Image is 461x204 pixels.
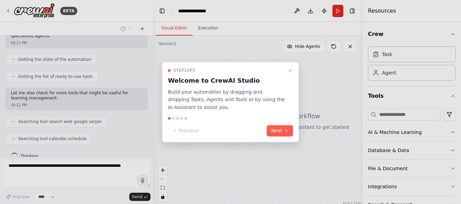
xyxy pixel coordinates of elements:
h3: Welcome to CrewAI Studio [168,76,285,85]
button: Previous [168,125,203,136]
span: Step 1 of 5 [173,68,195,73]
button: Close walkthrough [286,66,294,74]
p: Build your automation by dragging and dropping Tasks, Agents and Tools or by using the AI Assista... [168,88,285,111]
button: Next [267,125,293,136]
button: Hide left sidebar [157,6,167,16]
